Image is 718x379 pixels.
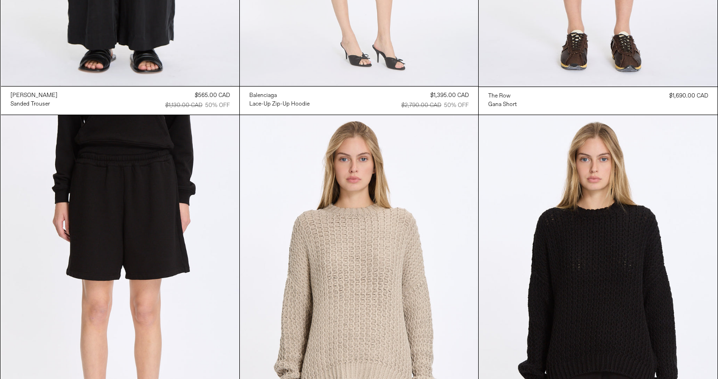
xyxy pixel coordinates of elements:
a: Gana Short [488,100,517,109]
div: 50% OFF [444,101,469,110]
div: 50% OFF [205,101,230,110]
a: Sanded Trouser [10,100,57,108]
div: $1,395.00 CAD [430,91,469,100]
div: Gana Short [488,101,517,109]
a: The Row [488,92,517,100]
a: Lace-Up Zip-Up Hoodie [249,100,310,108]
div: $1,690.00 CAD [669,92,708,100]
div: [PERSON_NAME] [10,92,57,100]
div: $565.00 CAD [195,91,230,100]
div: Balenciaga [249,92,277,100]
div: The Row [488,92,510,100]
a: [PERSON_NAME] [10,91,57,100]
div: $2,790.00 CAD [401,101,441,110]
div: $1,130.00 CAD [165,101,202,110]
div: Sanded Trouser [10,100,50,108]
a: Balenciaga [249,91,310,100]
